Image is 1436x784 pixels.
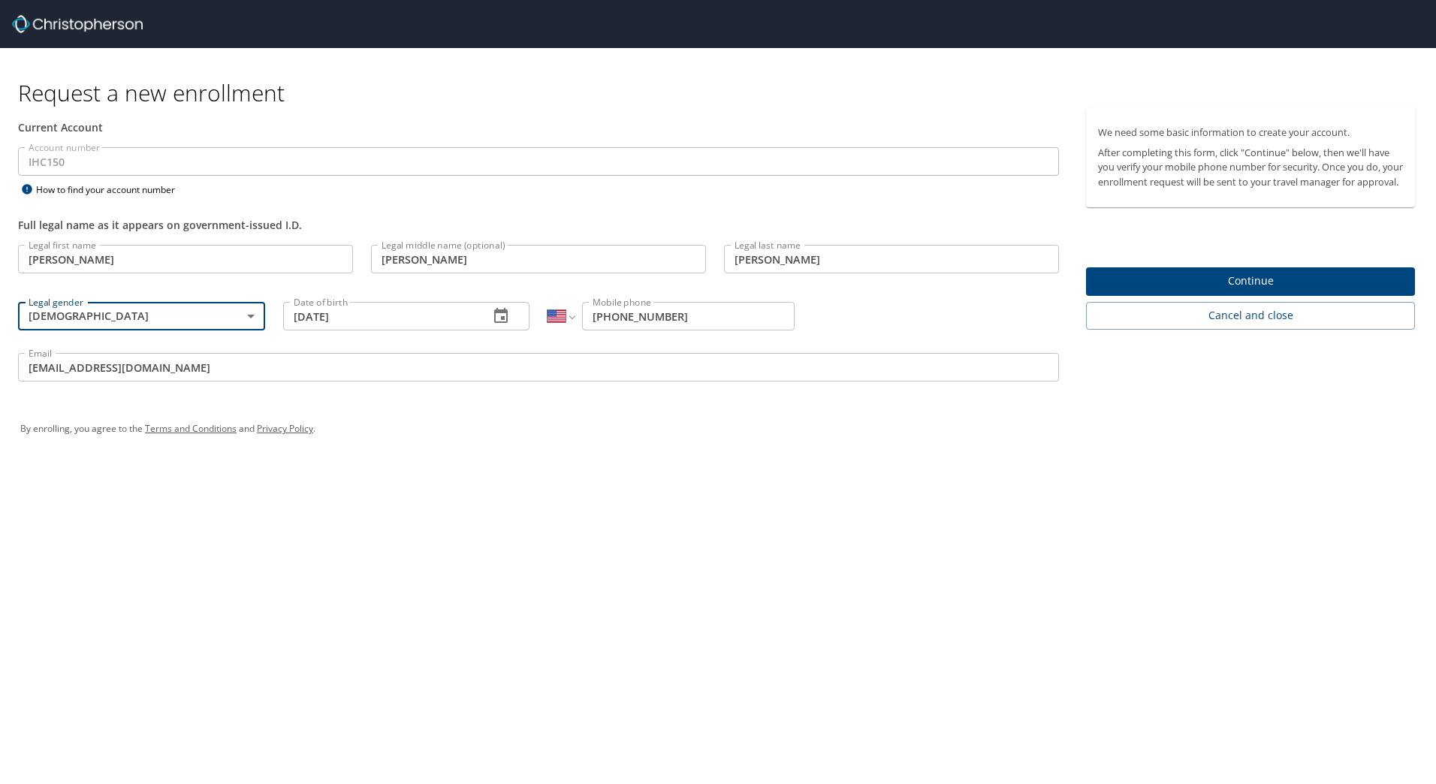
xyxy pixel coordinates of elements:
[582,302,795,330] input: Enter phone number
[145,422,237,435] a: Terms and Conditions
[283,302,478,330] input: MM/DD/YYYY
[257,422,313,435] a: Privacy Policy
[1098,125,1403,140] p: We need some basic information to create your account.
[1086,267,1415,297] button: Continue
[1098,272,1403,291] span: Continue
[18,119,1059,135] div: Current Account
[1098,146,1403,189] p: After completing this form, click "Continue" below, then we'll have you verify your mobile phone ...
[12,15,143,33] img: cbt logo
[18,302,265,330] div: [DEMOGRAPHIC_DATA]
[18,180,206,199] div: How to find your account number
[20,410,1416,448] div: By enrolling, you agree to the and .
[1086,302,1415,330] button: Cancel and close
[18,78,1427,107] h1: Request a new enrollment
[1098,306,1403,325] span: Cancel and close
[18,217,1059,233] div: Full legal name as it appears on government-issued I.D.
